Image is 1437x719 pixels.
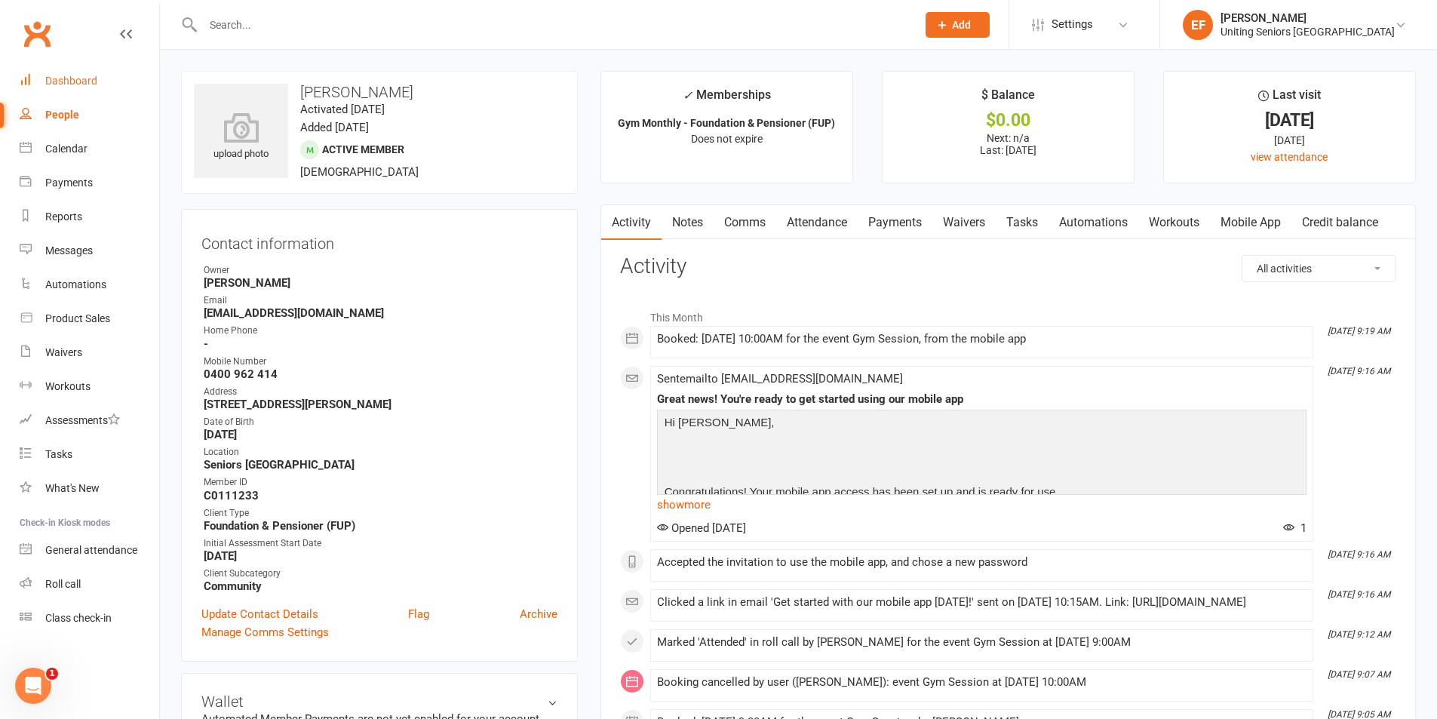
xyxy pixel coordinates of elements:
[657,494,1307,515] a: show more
[45,414,120,426] div: Assessments
[45,278,106,290] div: Automations
[20,601,159,635] a: Class kiosk mode
[657,372,903,386] span: Sent email to [EMAIL_ADDRESS][DOMAIN_NAME]
[204,324,557,338] div: Home Phone
[204,579,557,593] strong: Community
[662,205,714,240] a: Notes
[322,143,404,155] span: Active member
[204,415,557,429] div: Date of Birth
[618,117,835,129] strong: Gym Monthly - Foundation & Pensioner (FUP)
[45,612,112,624] div: Class check-in
[408,605,429,623] a: Flag
[204,337,557,351] strong: -
[1221,11,1395,25] div: [PERSON_NAME]
[20,64,159,98] a: Dashboard
[20,166,159,200] a: Payments
[896,132,1120,156] p: Next: n/a Last: [DATE]
[204,475,557,490] div: Member ID
[1328,629,1390,640] i: [DATE] 9:12 AM
[926,12,990,38] button: Add
[661,483,1303,505] p: Congratulations! Your mobile app access has been set up and is ready for use.
[1178,132,1402,149] div: [DATE]
[20,336,159,370] a: Waivers
[1328,589,1390,600] i: [DATE] 9:16 AM
[1138,205,1210,240] a: Workouts
[661,413,1303,435] p: Hi [PERSON_NAME],
[981,85,1035,112] div: $ Balance
[1251,151,1328,163] a: view attendance
[300,165,419,179] span: [DEMOGRAPHIC_DATA]
[714,205,776,240] a: Comms
[657,596,1307,609] div: Clicked a link in email 'Get started with our mobile app [DATE]!' sent on [DATE] 10:15AM. Link: [...
[1328,366,1390,376] i: [DATE] 9:16 AM
[204,293,557,308] div: Email
[1258,85,1321,112] div: Last visit
[194,84,565,100] h3: [PERSON_NAME]
[1328,549,1390,560] i: [DATE] 9:16 AM
[45,244,93,257] div: Messages
[204,398,557,411] strong: [STREET_ADDRESS][PERSON_NAME]
[1183,10,1213,40] div: EF
[1283,521,1307,535] span: 1
[20,200,159,234] a: Reports
[194,112,288,162] div: upload photo
[45,143,88,155] div: Calendar
[20,234,159,268] a: Messages
[691,133,763,145] span: Does not expire
[1328,326,1390,336] i: [DATE] 9:19 AM
[204,263,557,278] div: Owner
[204,306,557,320] strong: [EMAIL_ADDRESS][DOMAIN_NAME]
[201,605,318,623] a: Update Contact Details
[300,121,369,134] time: Added [DATE]
[201,623,329,641] a: Manage Comms Settings
[198,14,906,35] input: Search...
[45,75,97,87] div: Dashboard
[20,268,159,302] a: Automations
[601,205,662,240] a: Activity
[45,346,82,358] div: Waivers
[15,668,51,704] iframe: Intercom live chat
[204,549,557,563] strong: [DATE]
[1178,112,1402,128] div: [DATE]
[657,556,1307,569] div: Accepted the invitation to use the mobile app, and chose a new password
[204,458,557,472] strong: Seniors [GEOGRAPHIC_DATA]
[204,355,557,369] div: Mobile Number
[1291,205,1389,240] a: Credit balance
[20,567,159,601] a: Roll call
[45,578,81,590] div: Roll call
[45,544,137,556] div: General attendance
[45,177,93,189] div: Payments
[1221,25,1395,38] div: Uniting Seniors [GEOGRAPHIC_DATA]
[20,438,159,472] a: Tasks
[620,302,1396,326] li: This Month
[1052,8,1093,41] span: Settings
[204,385,557,399] div: Address
[20,404,159,438] a: Assessments
[952,19,971,31] span: Add
[204,367,557,381] strong: 0400 962 414
[18,15,56,53] a: Clubworx
[657,333,1307,346] div: Booked: [DATE] 10:00AM for the event Gym Session, from the mobile app
[657,521,746,535] span: Opened [DATE]
[1328,669,1390,680] i: [DATE] 9:07 AM
[45,312,110,324] div: Product Sales
[204,428,557,441] strong: [DATE]
[896,112,1120,128] div: $0.00
[45,380,91,392] div: Workouts
[620,255,1396,278] h3: Activity
[45,210,82,223] div: Reports
[45,109,79,121] div: People
[1210,205,1291,240] a: Mobile App
[20,98,159,132] a: People
[657,393,1307,406] div: Great news! You're ready to get started using our mobile app
[996,205,1049,240] a: Tasks
[683,88,692,103] i: ✓
[20,533,159,567] a: General attendance kiosk mode
[204,519,557,533] strong: Foundation & Pensioner (FUP)
[520,605,557,623] a: Archive
[204,506,557,521] div: Client Type
[204,445,557,459] div: Location
[20,302,159,336] a: Product Sales
[201,229,557,252] h3: Contact information
[204,536,557,551] div: Initial Assessment Start Date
